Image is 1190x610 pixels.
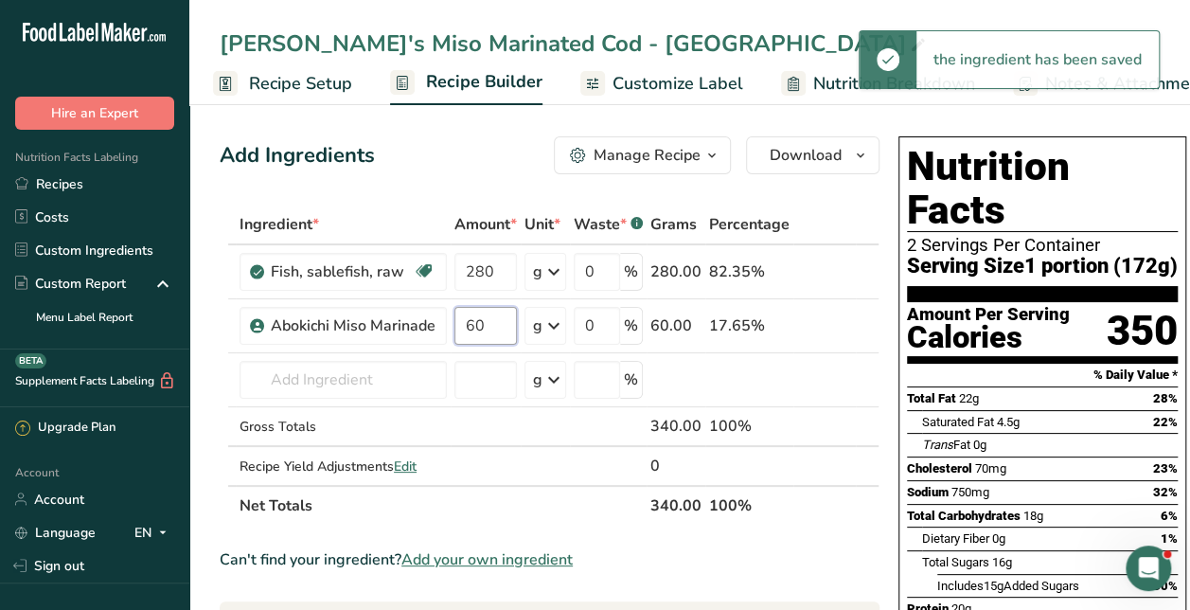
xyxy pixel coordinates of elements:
div: Fish, sablefish, raw [271,260,413,283]
span: Sodium [907,485,949,499]
span: Recipe Setup [249,71,352,97]
div: 340.00 [650,415,702,438]
th: Net Totals [236,485,647,525]
span: Unit [524,213,560,236]
a: Recipe Builder [390,61,542,106]
span: Ingredient [240,213,319,236]
span: 750mg [951,485,989,499]
span: Total Carbohydrates [907,509,1021,523]
iframe: Intercom live chat [1126,546,1171,591]
span: 0g [992,531,1005,546]
span: 22% [1153,415,1178,429]
th: 100% [705,485,793,525]
div: 0 [650,455,702,477]
span: 30% [1153,579,1178,593]
input: Add Ingredient [240,361,447,399]
div: Add Ingredients [220,140,375,171]
span: Percentage [709,213,790,236]
div: g [533,368,542,391]
div: Recipe Yield Adjustments [240,457,447,476]
span: Nutrition Breakdown [813,71,975,97]
div: Waste [574,213,643,236]
section: % Daily Value * [907,364,1178,386]
span: 1% [1161,531,1178,546]
button: Manage Recipe [554,136,731,174]
a: Customize Label [580,63,743,105]
span: Total Sugars [922,555,989,569]
span: Grams [650,213,697,236]
h1: Nutrition Facts [907,145,1178,232]
button: Download [746,136,879,174]
div: 350 [1107,306,1178,356]
a: Nutrition Breakdown [781,63,975,105]
span: Serving Size [907,255,1024,278]
div: 82.35% [709,260,790,283]
span: 22g [959,391,979,405]
button: Hire an Expert [15,97,174,130]
span: Recipe Builder [426,69,542,95]
div: BETA [15,353,46,368]
a: Language [15,516,96,549]
span: Includes Added Sugars [937,579,1079,593]
a: Recipe Setup [213,63,352,105]
span: Add your own ingredient [401,548,573,571]
div: the ingredient has been saved [916,31,1159,88]
span: Fat [922,438,970,452]
div: 280.00 [650,260,702,283]
div: Amount Per Serving [907,306,1070,324]
div: 100% [709,415,790,438]
th: 340.00 [647,485,705,525]
span: Edit [394,457,417,475]
div: Abokichi Miso Marinade [271,314,435,337]
span: 18g [1023,509,1043,523]
div: g [533,260,542,283]
div: Custom Report [15,274,126,294]
div: g [533,314,542,337]
div: Manage Recipe [594,144,701,167]
span: Customize Label [613,71,743,97]
span: 4.5g [997,415,1020,429]
span: Saturated Fat [922,415,994,429]
span: Amount [454,213,517,236]
div: EN [134,521,174,544]
span: 32% [1153,485,1178,499]
div: 2 Servings Per Container [907,236,1178,255]
span: 16g [992,555,1012,569]
span: 70mg [975,461,1006,475]
div: 17.65% [709,314,790,337]
span: Cholesterol [907,461,972,475]
div: 60.00 [650,314,702,337]
span: Dietary Fiber [922,531,989,546]
div: Upgrade Plan [15,419,115,438]
div: Can't find your ingredient? [220,548,879,571]
span: 1 portion (172g) [1024,255,1178,278]
div: Gross Totals [240,417,447,437]
span: 15g [984,579,1004,593]
span: 28% [1153,391,1178,405]
span: 0g [973,438,986,452]
span: 23% [1153,461,1178,475]
div: Calories [907,324,1070,351]
i: Trans [922,438,953,452]
div: [PERSON_NAME]'s Miso Marinated Cod - [GEOGRAPHIC_DATA] [220,27,930,61]
span: 6% [1161,509,1178,523]
span: Total Fat [907,391,956,405]
span: Download [770,144,842,167]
